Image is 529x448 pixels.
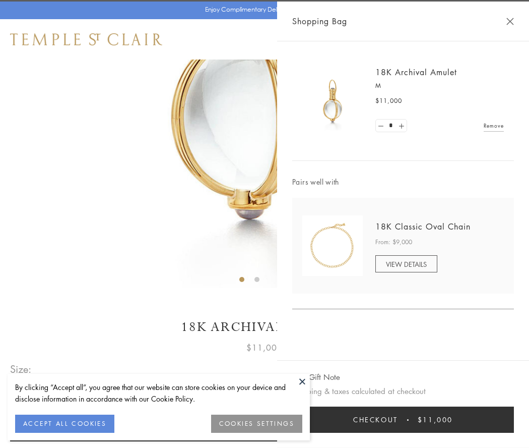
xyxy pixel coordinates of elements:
[292,371,340,383] button: Add Gift Note
[292,176,514,188] span: Pairs well with
[10,33,162,45] img: Temple St. Clair
[386,259,427,269] span: VIEW DETAILS
[211,415,302,433] button: COOKIES SETTINGS
[375,221,471,232] a: 18K Classic Oval Chain
[484,120,504,131] a: Remove
[292,385,514,398] p: Shipping & taxes calculated at checkout
[205,5,319,15] p: Enjoy Complimentary Delivery & Returns
[375,96,402,106] span: $11,000
[302,215,363,276] img: N88865-OV18
[418,414,453,425] span: $11,000
[396,120,406,132] a: Set quantity to 2
[15,415,114,433] button: ACCEPT ALL COOKIES
[10,318,519,336] h1: 18K Archival Amulet
[353,414,398,425] span: Checkout
[246,341,283,354] span: $11,000
[375,67,457,78] a: 18K Archival Amulet
[375,81,504,91] p: M
[375,237,412,247] span: From: $9,000
[376,120,386,132] a: Set quantity to 0
[292,407,514,433] button: Checkout $11,000
[10,361,32,377] span: Size:
[375,255,437,272] a: VIEW DETAILS
[302,71,363,131] img: 18K Archival Amulet
[15,381,302,405] div: By clicking “Accept all”, you agree that our website can store cookies on your device and disclos...
[506,18,514,25] button: Close Shopping Bag
[292,15,347,28] span: Shopping Bag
